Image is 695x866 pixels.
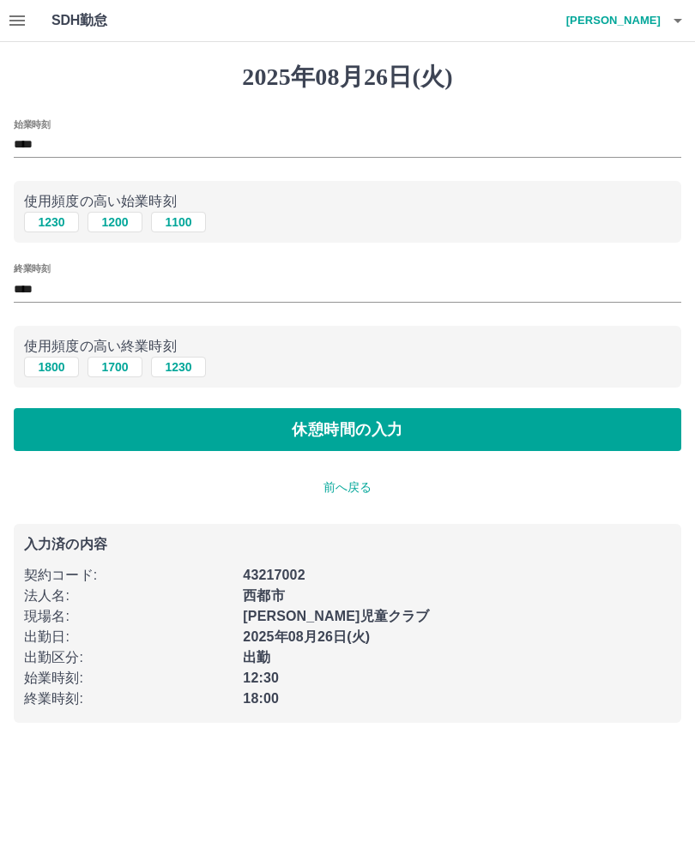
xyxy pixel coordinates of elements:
[24,647,233,668] p: 出勤区分 :
[24,586,233,606] p: 法人名 :
[24,627,233,647] p: 出勤日 :
[24,336,671,357] p: 使用頻度の高い終業時刻
[14,478,681,496] p: 前へ戻る
[14,63,681,92] h1: 2025年08月26日(火)
[24,565,233,586] p: 契約コード :
[14,117,50,130] label: 始業時刻
[24,212,79,232] button: 1230
[24,357,79,377] button: 1800
[243,671,279,685] b: 12:30
[151,357,206,377] button: 1230
[24,689,233,709] p: 終業時刻 :
[151,212,206,232] button: 1100
[24,538,671,551] p: 入力済の内容
[88,357,142,377] button: 1700
[243,629,370,644] b: 2025年08月26日(火)
[24,191,671,212] p: 使用頻度の高い始業時刻
[24,668,233,689] p: 始業時刻 :
[243,650,270,665] b: 出勤
[88,212,142,232] button: 1200
[243,588,284,603] b: 西都市
[14,262,50,275] label: 終業時刻
[24,606,233,627] p: 現場名 :
[243,568,305,582] b: 43217002
[243,609,429,623] b: [PERSON_NAME]児童クラブ
[243,691,279,706] b: 18:00
[14,408,681,451] button: 休憩時間の入力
